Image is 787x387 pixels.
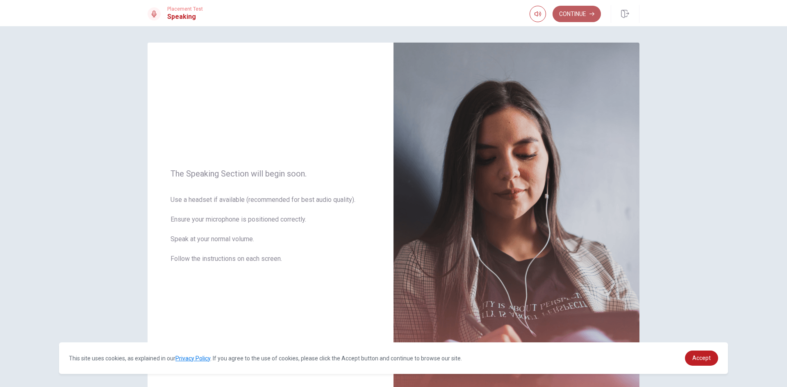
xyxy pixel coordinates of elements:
h1: Speaking [167,12,203,22]
button: Continue [553,6,601,22]
a: dismiss cookie message [685,351,718,366]
div: cookieconsent [59,342,728,374]
span: This site uses cookies, as explained in our . If you agree to the use of cookies, please click th... [69,355,462,362]
span: Accept [692,355,711,361]
a: Privacy Policy [175,355,210,362]
span: The Speaking Section will begin soon. [171,169,371,179]
span: Use a headset if available (recommended for best audio quality). Ensure your microphone is positi... [171,195,371,274]
span: Placement Test [167,6,203,12]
